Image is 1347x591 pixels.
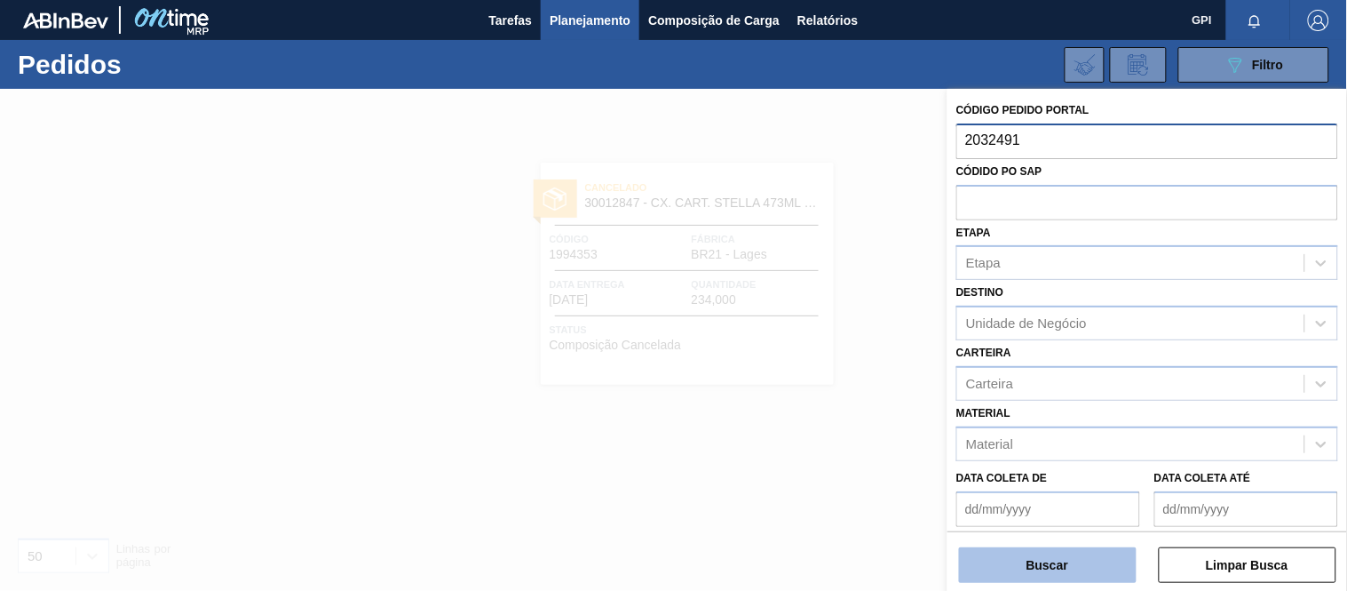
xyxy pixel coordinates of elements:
h1: Pedidos [18,54,273,75]
span: Relatórios [797,10,858,31]
div: Unidade de Negócio [966,316,1087,331]
label: Destino [956,286,1003,299]
img: Logout [1308,10,1329,31]
label: Carteira [956,347,1011,359]
span: Composição de Carga [648,10,780,31]
label: Data coleta até [1154,472,1250,484]
button: Filtro [1178,47,1329,83]
button: Notificações [1226,8,1283,33]
label: Etapa [956,227,991,239]
img: TNhmsLtSVTkK8tSr43FrP2fwEKptu5GPRR3wAAAABJRU5ErkJggg== [23,12,108,28]
input: dd/mm/yyyy [956,491,1140,527]
div: Importar Negociações dos Pedidos [1065,47,1105,83]
input: dd/mm/yyyy [1154,491,1338,527]
label: Material [956,407,1010,419]
label: Código Pedido Portal [956,104,1089,116]
div: Etapa [966,256,1001,271]
label: Códido PO SAP [956,165,1042,178]
span: Planejamento [550,10,630,31]
div: Material [966,436,1013,451]
label: Data coleta de [956,472,1047,484]
div: Solicitação de Revisão de Pedidos [1110,47,1167,83]
span: Filtro [1253,58,1284,72]
span: Tarefas [488,10,532,31]
div: Carteira [966,376,1013,391]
